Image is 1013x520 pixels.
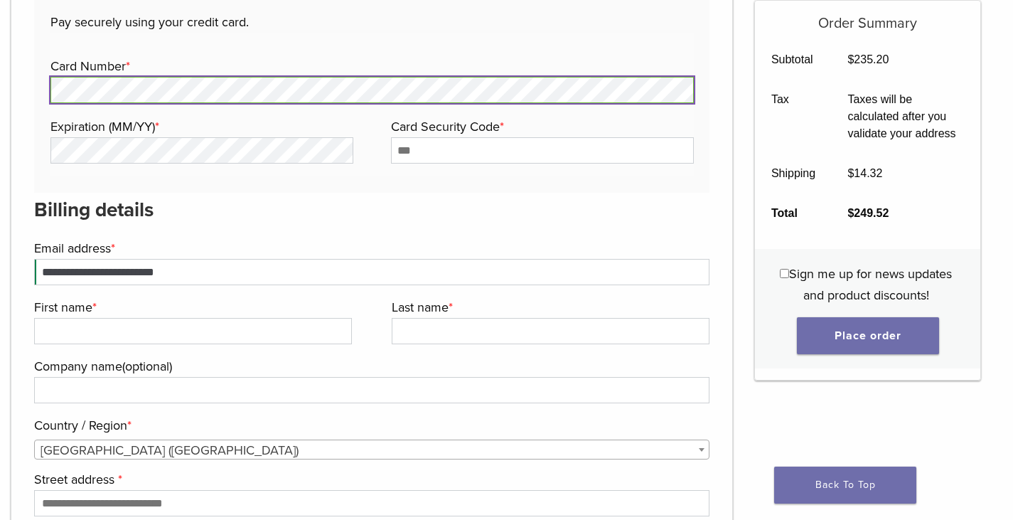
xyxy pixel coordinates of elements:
[755,1,980,32] h5: Order Summary
[34,297,348,318] label: First name
[391,116,690,137] label: Card Security Code
[50,11,694,33] p: Pay securely using your credit card.
[755,193,832,233] th: Total
[35,440,709,460] span: United States (US)
[34,356,706,377] label: Company name
[847,53,854,65] span: $
[34,238,706,259] label: Email address
[797,317,939,354] button: Place order
[847,167,854,179] span: $
[789,266,952,303] span: Sign me up for news updates and product discounts!
[50,55,690,77] label: Card Number
[847,167,882,179] bdi: 14.32
[755,154,832,193] th: Shipping
[34,415,706,436] label: Country / Region
[34,193,709,227] h3: Billing details
[50,116,350,137] label: Expiration (MM/YY)
[847,207,889,219] bdi: 249.52
[392,297,706,318] label: Last name
[847,53,889,65] bdi: 235.20
[755,80,832,154] th: Tax
[755,40,832,80] th: Subtotal
[34,469,706,490] label: Street address
[122,359,172,374] span: (optional)
[774,467,916,504] a: Back To Top
[34,440,709,460] span: Country / Region
[832,80,980,154] td: Taxes will be calculated after you validate your address
[847,207,854,219] span: $
[50,33,694,176] fieldset: Payment Info
[780,269,789,278] input: Sign me up for news updates and product discounts!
